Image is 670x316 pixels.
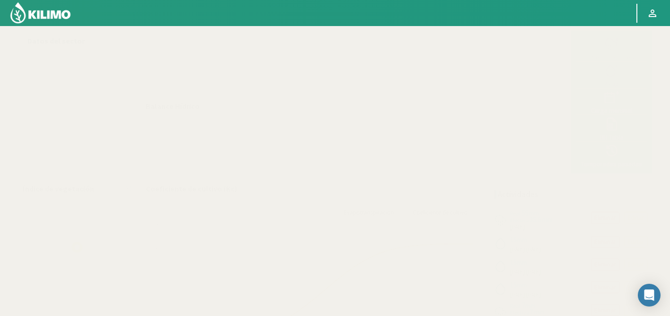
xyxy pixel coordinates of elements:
[624,212,647,224] button: Editar
[335,205,402,221] a: Evapotranspiración
[591,236,619,248] button: Eliminar
[510,309,529,316] span: Efectiva
[627,236,644,247] p: Editar
[405,205,476,221] a: Coeficiente de cultivo
[525,301,536,310] span: mm
[624,259,647,271] button: Editar
[579,107,644,114] div: Carga mensual
[526,291,541,298] span: [DATE]
[579,81,644,87] div: Riego
[579,161,644,167] div: Temporadas pasadas
[627,259,644,270] p: Editar
[522,208,529,217] span: 55
[510,258,517,267] span: 15
[594,236,616,247] p: Eliminar
[594,259,616,270] p: Eliminar
[510,223,525,231] span: [DATE]
[591,259,619,271] button: Eliminar
[9,1,71,24] img: Kilimo
[156,266,159,271] text: 1
[594,212,616,223] p: Eliminar
[591,281,619,293] button: Eliminar
[151,223,159,229] text: 1.4
[576,35,647,62] button: Precipitaciones
[576,62,647,88] button: Riego
[529,209,539,217] span: mm
[591,304,619,316] button: Eliminar
[525,269,526,275] span: -
[624,281,647,293] button: Editar
[146,183,238,194] p: Coeficiente de cultivo (Kc)
[529,215,553,224] span: 35.6 mm
[30,200,124,295] img: Loading...
[510,217,529,224] span: Efectiva
[522,301,525,310] span: 7
[591,212,619,224] button: Eliminar
[594,305,616,316] p: Eliminar
[151,244,159,250] text: 1.2
[151,308,159,314] text: 0.6
[510,245,525,253] span: [DATE]
[510,280,517,289] span: 15
[624,304,647,316] button: Editar
[594,282,616,293] p: Eliminar
[510,291,525,299] span: [DATE]
[624,236,647,248] button: Editar
[517,258,527,267] span: mm
[146,100,200,112] p: Balance Hídrico
[510,268,525,276] span: [DATE]
[27,35,127,46] p: Datos del sector
[510,235,517,244] span: 15
[525,246,526,253] span: -
[627,212,644,223] p: Editar
[627,282,644,293] p: Editar
[638,284,661,307] div: Open Intercom Messenger
[627,305,644,316] p: Editar
[517,281,527,289] span: mm
[510,210,522,217] span: Real:
[576,115,647,142] button: BH Tabla
[517,235,527,244] span: mm
[576,89,647,115] button: Carga mensual
[526,269,541,275] span: [DATE]
[579,134,644,141] div: BH Tabla
[576,142,647,169] button: Temporadas pasadas
[151,287,159,293] text: 0.8
[579,54,644,61] div: Precipitaciones
[23,183,94,194] p: Índice de vegetación
[526,246,541,253] span: [DATE]
[525,291,526,298] span: -
[498,190,538,199] h4: Actividades
[510,302,522,309] span: Real:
